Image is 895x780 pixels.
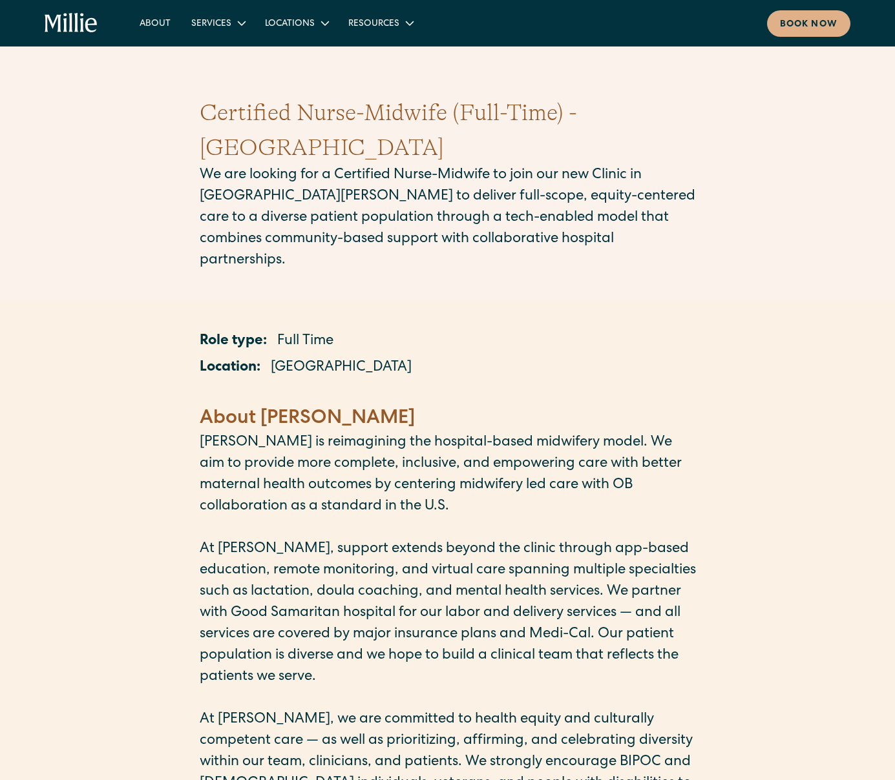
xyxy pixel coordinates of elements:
p: [GEOGRAPHIC_DATA] [271,358,412,379]
p: Full Time [277,331,333,353]
h1: Certified Nurse-Midwife (Full-Time) - [GEOGRAPHIC_DATA] [200,96,696,165]
p: [PERSON_NAME] is reimagining the hospital-based midwifery model. We aim to provide more complete,... [200,433,696,518]
div: Services [181,12,255,34]
p: Location: [200,358,260,379]
p: Role type: [200,331,267,353]
p: ‍ [200,384,696,405]
p: We are looking for a Certified Nurse-Midwife to join our new Clinic in [GEOGRAPHIC_DATA][PERSON_N... [200,165,696,272]
div: Resources [338,12,423,34]
div: Locations [265,17,315,31]
a: About [129,12,181,34]
strong: About [PERSON_NAME] [200,409,415,429]
a: Book now [767,10,850,37]
div: Book now [780,18,837,32]
a: home [45,13,98,34]
p: ‍ [200,688,696,710]
div: Resources [348,17,399,31]
div: Locations [255,12,338,34]
div: Services [191,17,231,31]
p: ‍ [200,518,696,539]
p: At [PERSON_NAME], support extends beyond the clinic through app-based education, remote monitorin... [200,539,696,688]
